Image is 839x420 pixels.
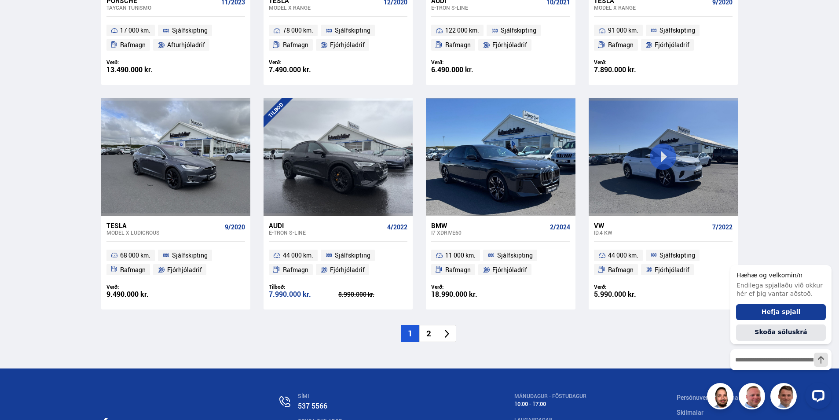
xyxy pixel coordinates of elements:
div: VW [594,221,709,229]
li: 1 [401,325,419,342]
span: Sjálfskipting [497,250,533,261]
div: 13.490.000 kr. [106,66,176,74]
a: 537 5566 [298,401,327,411]
span: Rafmagn [120,265,146,275]
div: 7.490.000 kr. [269,66,338,74]
span: Fjórhjóladrif [330,40,365,50]
a: Tesla Model X LUDICROUS 9/2020 68 000 km. Sjálfskipting Rafmagn Fjórhjóladrif Verð: 9.490.000 kr. [101,216,250,310]
div: 6.490.000 kr. [431,66,501,74]
span: Rafmagn [608,40,634,50]
span: Rafmagn [283,265,308,275]
div: BMW [431,221,546,229]
div: 8.990.000 kr. [338,291,408,298]
div: Verð: [106,284,176,290]
div: ID.4 KW [594,229,709,236]
div: Taycan TURISMO [106,4,218,11]
div: Verð: [431,59,501,66]
span: Fjórhjóladrif [492,40,527,50]
iframe: LiveChat chat widget [723,249,835,416]
span: Rafmagn [445,40,471,50]
div: Model X LUDICROUS [106,229,221,236]
div: Audi [269,221,384,229]
span: Fjórhjóladrif [330,265,365,275]
div: SÍMI [298,393,424,399]
a: Skilmalar [677,408,703,416]
span: Rafmagn [445,265,471,275]
span: Rafmagn [283,40,308,50]
span: Sjálfskipting [172,250,208,261]
span: 44 000 km. [283,250,313,261]
div: Verð: [269,59,338,66]
a: Persónuverndarstefna [677,393,738,402]
a: BMW i7 XDRIVE60 2/2024 11 000 km. Sjálfskipting Rafmagn Fjórhjóladrif Verð: 18.990.000 kr. [426,216,575,310]
span: 7/2022 [712,224,733,231]
span: 68 000 km. [120,250,150,261]
span: Rafmagn [608,265,634,275]
span: Sjálfskipting [172,25,208,36]
span: Fjórhjóladrif [655,40,689,50]
div: 10:00 - 17:00 [514,401,586,407]
span: 2/2024 [550,224,570,231]
div: 7.990.000 kr. [269,291,338,298]
span: 4/2022 [387,224,407,231]
a: VW ID.4 KW 7/2022 44 000 km. Sjálfskipting Rafmagn Fjórhjóladrif Verð: 5.990.000 kr. [589,216,738,310]
img: nhp88E3Fdnt1Opn2.png [708,384,735,411]
span: Rafmagn [120,40,146,50]
div: Verð: [106,59,176,66]
div: Verð: [594,284,663,290]
span: 91 000 km. [608,25,638,36]
span: 122 000 km. [445,25,479,36]
span: Sjálfskipting [335,250,370,261]
div: i7 XDRIVE60 [431,229,546,236]
span: Afturhjóladrif [167,40,205,50]
div: Verð: [431,284,501,290]
img: n0V2lOsqF3l1V2iz.svg [279,396,290,407]
span: 44 000 km. [608,250,638,261]
span: Sjálfskipting [335,25,370,36]
span: Fjórhjóladrif [167,265,202,275]
span: Sjálfskipting [659,25,695,36]
span: Sjálfskipting [659,250,695,261]
li: 2 [419,325,438,342]
div: 9.490.000 kr. [106,291,176,298]
a: Audi e-tron S-LINE 4/2022 44 000 km. Sjálfskipting Rafmagn Fjórhjóladrif Tilboð: 7.990.000 kr. 8.... [264,216,413,310]
span: Sjálfskipting [501,25,536,36]
div: Tilboð: [269,284,338,290]
span: 11 000 km. [445,250,476,261]
div: Model X RANGE [269,4,380,11]
div: 18.990.000 kr. [431,291,501,298]
div: e-tron S-LINE [269,229,384,236]
div: Model X RANGE [594,4,709,11]
span: Fjórhjóladrif [655,265,689,275]
div: e-tron S-LINE [431,4,542,11]
div: Tesla [106,221,221,229]
div: 7.890.000 kr. [594,66,663,74]
div: Verð: [594,59,663,66]
div: MÁNUDAGUR - FÖSTUDAGUR [514,393,586,399]
span: Fjórhjóladrif [492,265,527,275]
span: 78 000 km. [283,25,313,36]
span: 9/2020 [225,224,245,231]
span: 17 000 km. [120,25,150,36]
div: 5.990.000 kr. [594,291,663,298]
